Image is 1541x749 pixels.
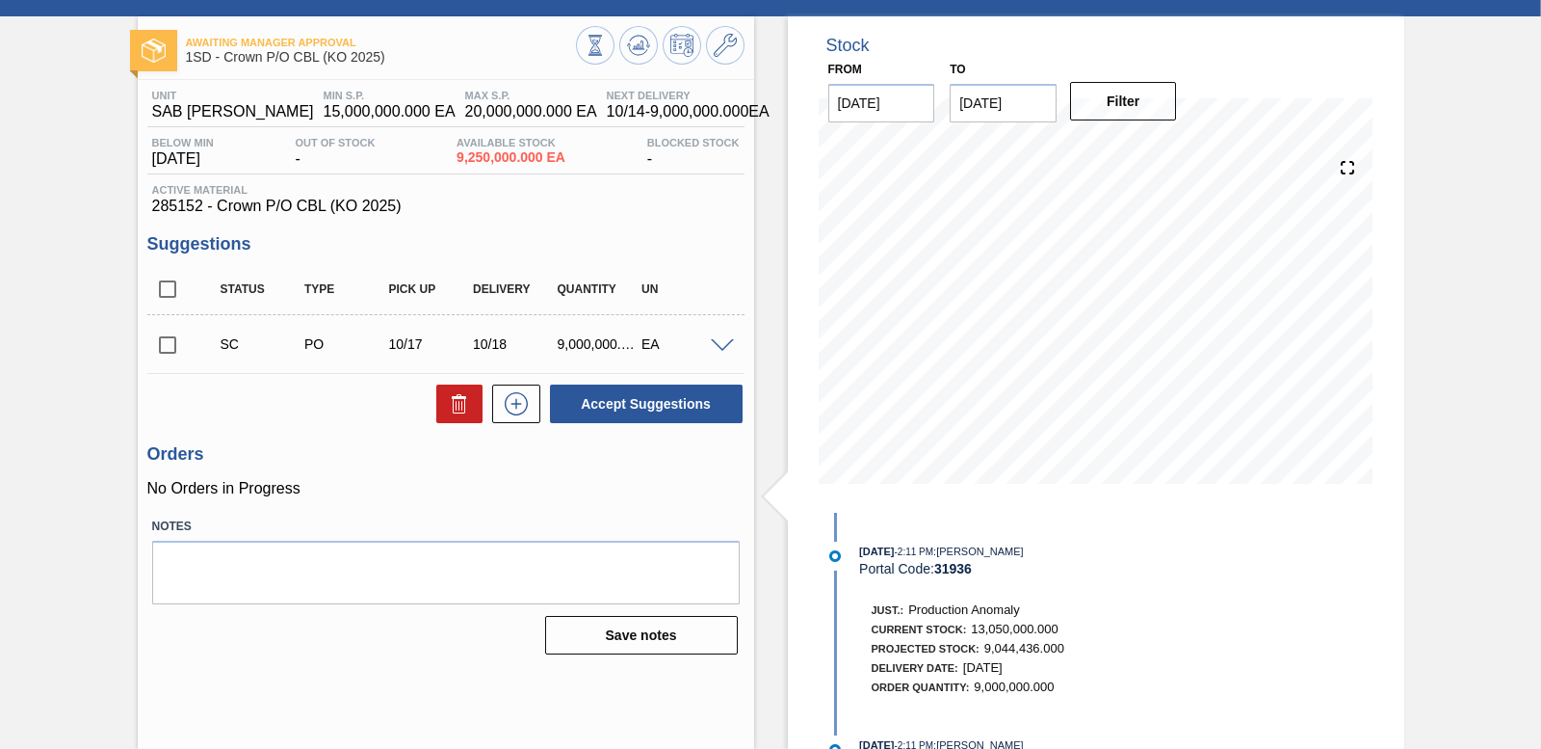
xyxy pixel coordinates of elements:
button: Update Chart [619,26,658,65]
div: Stock [826,36,870,56]
button: Save notes [545,616,738,655]
div: 10/17/2025 [384,336,477,352]
h3: Suggestions [147,234,744,254]
div: Purchase order [300,336,392,352]
span: Delivery Date: [872,662,958,674]
button: Filter [1070,82,1177,120]
span: 15,000,000.000 EA [324,103,456,120]
span: MIN S.P. [324,90,456,101]
span: Below Min [152,137,214,148]
div: Suggestion Created [216,336,308,352]
div: 10/18/2025 [468,336,561,352]
input: mm/dd/yyyy [828,84,935,122]
span: [DATE] [152,150,214,168]
div: - [642,137,744,168]
span: 9,250,000.000 EA [457,150,565,165]
span: Order Quantity: [872,682,970,693]
span: Current Stock: [872,624,967,635]
span: 10/14 - 9,000,000.000 EA [607,103,770,120]
label: to [950,63,965,76]
span: Out Of Stock [295,137,375,148]
div: 9,000,000.000 [553,336,645,352]
span: Blocked Stock [647,137,740,148]
div: UN [637,282,729,296]
button: Go to Master Data / General [706,26,744,65]
span: SAB [PERSON_NAME] [152,103,314,120]
span: 1SD - Crown P/O CBL (KO 2025) [186,50,576,65]
strong: 31936 [934,561,972,576]
label: From [828,63,862,76]
span: 13,050,000.000 [971,622,1058,636]
button: Accept Suggestions [550,385,743,423]
span: 9,044,436.000 [984,641,1064,655]
span: Awaiting Manager Approval [186,37,576,48]
img: atual [829,550,841,562]
div: Quantity [553,282,645,296]
span: Next Delivery [607,90,770,101]
input: mm/dd/yyyy [950,84,1057,122]
div: - [290,137,379,168]
span: 20,000,000.000 EA [465,103,597,120]
div: EA [637,336,729,352]
span: MAX S.P. [465,90,597,101]
div: Accept Suggestions [540,383,744,425]
div: Delete Suggestions [427,385,483,423]
p: No Orders in Progress [147,480,744,497]
div: Type [300,282,392,296]
button: Schedule Inventory [663,26,701,65]
h3: Orders [147,444,744,465]
span: 285152 - Crown P/O CBL (KO 2025) [152,198,740,215]
span: Just.: [872,604,904,616]
div: Status [216,282,308,296]
span: Unit [152,90,314,101]
span: [DATE] [859,546,894,557]
span: Production Anomaly [908,602,1020,617]
div: Delivery [468,282,561,296]
label: Notes [152,513,740,541]
button: Stocks Overview [576,26,614,65]
span: : [PERSON_NAME] [933,546,1024,557]
span: Available Stock [457,137,565,148]
div: Pick up [384,282,477,296]
span: 9,000,000.000 [974,680,1054,694]
span: Projected Stock: [872,643,979,655]
img: Ícone [142,39,166,63]
span: [DATE] [963,660,1003,675]
div: Portal Code: [859,561,1317,576]
span: Active Material [152,184,740,196]
span: - 2:11 PM [895,547,934,557]
div: New suggestion [483,385,540,423]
